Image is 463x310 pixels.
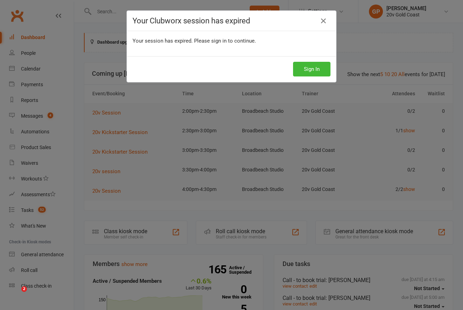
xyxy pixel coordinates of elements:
[133,38,256,44] span: Your session has expired. Please sign in to continue.
[7,286,24,303] iframe: Intercom live chat
[318,15,329,27] a: Close
[133,16,330,25] h4: Your Clubworx session has expired
[293,62,330,76] button: Sign In
[21,286,27,292] span: 2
